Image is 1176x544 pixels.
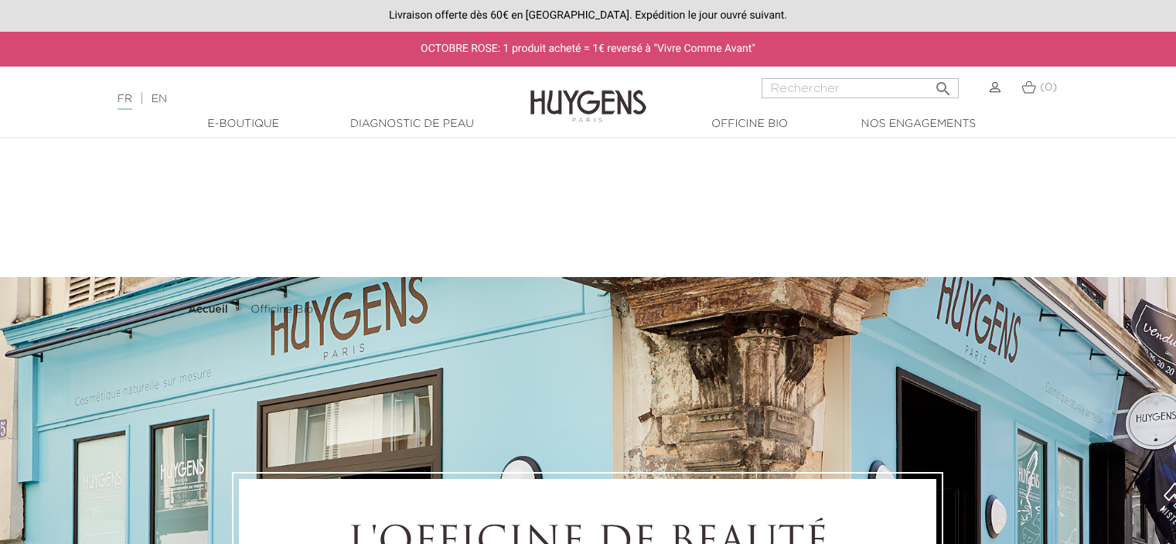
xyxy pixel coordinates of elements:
i:  [934,75,953,94]
img: Huygens [530,65,646,125]
button:  [929,74,957,94]
div: | [110,90,479,108]
a: FR [118,94,132,110]
input: Rechercher [762,78,959,98]
a: Diagnostic de peau [335,116,489,132]
a: Nos engagements [841,116,996,132]
a: Officine Bio [251,303,313,316]
a: E-Boutique [166,116,321,132]
span: Officine Bio [251,304,313,315]
span: (0) [1040,82,1057,93]
a: Officine Bio [673,116,827,132]
a: EN [152,94,167,104]
strong: Accueil [188,304,228,315]
a: Accueil [188,303,231,316]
